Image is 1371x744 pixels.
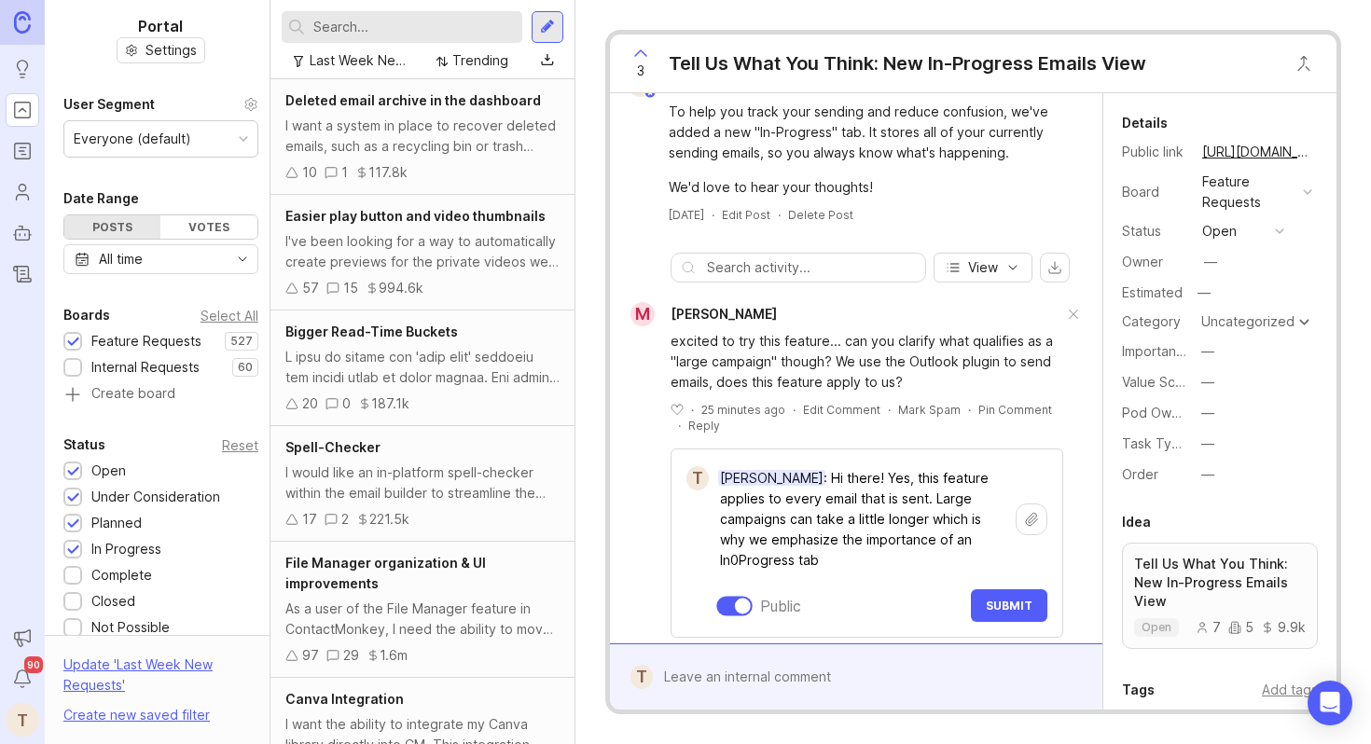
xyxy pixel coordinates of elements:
[678,418,681,434] div: ·
[1122,311,1187,332] div: Category
[1122,435,1188,451] label: Task Type
[671,331,1063,393] div: excited to try this feature... can you clarify what qualifies as a "large campaign" though? We us...
[1201,403,1214,423] div: —
[788,207,853,223] div: Delete Post
[669,207,704,223] a: [DATE]
[369,509,409,530] div: 221.5k
[669,177,1065,198] div: We'd love to hear your thoughts!
[91,487,220,507] div: Under Consideration
[1134,555,1306,611] p: Tell Us What You Think: New In-Progress Emails View
[671,306,777,322] span: [PERSON_NAME]
[630,665,654,689] div: T
[14,11,31,33] img: Canny Home
[1122,405,1217,420] label: Pod Ownership
[6,175,39,209] a: Users
[1122,182,1187,202] div: Board
[1122,679,1155,701] div: Tags
[1040,253,1070,282] button: export comments
[691,402,694,418] div: ·
[285,231,560,272] div: I've been looking for a way to automatically create previews for the private videos we use in our...
[341,509,349,530] div: 2
[230,334,253,349] p: 527
[898,402,961,418] button: Mark Spam
[302,645,319,666] div: 97
[778,207,781,223] div: ·
[6,703,39,737] button: T
[302,393,318,414] div: 20
[688,418,720,434] div: Reply
[24,656,43,673] span: 90
[285,439,381,455] span: Spell-Checker
[1202,172,1295,213] div: Feature Requests
[669,208,704,222] time: [DATE]
[669,50,1146,76] div: Tell Us What You Think: New In-Progress Emails View
[285,208,546,224] span: Easier play button and video thumbnails
[302,278,319,298] div: 57
[91,357,200,378] div: Internal Requests
[343,278,358,298] div: 15
[1201,434,1214,454] div: —
[310,50,410,71] div: Last Week New Requests
[1122,343,1192,359] label: Importance
[637,61,644,81] span: 3
[270,542,575,678] a: File Manager organization & UI improvementsAs a user of the File Manager feature in ContactMonkey...
[91,591,135,612] div: Closed
[6,52,39,86] a: Ideas
[91,461,126,481] div: Open
[6,216,39,250] a: Autopilot
[302,162,317,183] div: 10
[368,162,408,183] div: 117.8k
[222,440,258,450] div: Reset
[803,402,880,418] div: Edit Comment
[1192,281,1216,305] div: —
[63,304,110,326] div: Boards
[1201,315,1295,328] div: Uncategorized
[968,258,998,277] span: View
[1122,374,1194,390] label: Value Scale
[63,705,210,725] div: Create new saved filter
[1204,252,1217,272] div: —
[341,162,348,183] div: 1
[64,215,160,239] div: Posts
[145,41,197,60] span: Settings
[1201,341,1214,362] div: —
[270,426,575,542] a: Spell-CheckerI would like an in-platform spell-checker within the email builder to streamline the...
[313,17,515,37] input: Search...
[1142,620,1171,635] p: open
[1308,681,1352,725] div: Open Intercom Messenger
[712,207,714,223] div: ·
[117,37,205,63] button: Settings
[1228,621,1253,634] div: 5
[270,310,575,426] a: Bigger Read-Time BucketsL ipsu do sitame con 'adip elit' seddoeiu tem incidi utlab et dolor magna...
[160,215,256,239] div: Votes
[1122,221,1187,241] div: Status
[285,116,560,157] div: I want a system in place to recover deleted emails, such as a recycling bin or trash folder, to p...
[63,93,155,116] div: User Segment
[270,79,575,195] a: Deleted email archive in the dashboardI want a system in place to recover deleted emails, such as...
[619,302,777,326] a: M[PERSON_NAME]
[63,654,258,705] div: Update ' Last Week New Requests '
[1201,372,1214,393] div: —
[1122,252,1187,272] div: Owner
[285,347,560,388] div: L ipsu do sitame con 'adip elit' seddoeiu tem incidi utlab et dolor magnaa. Eni admini veniam, qu...
[1122,112,1168,134] div: Details
[630,302,655,326] div: M
[91,617,170,638] div: Not Possible
[63,187,139,210] div: Date Range
[1202,221,1237,241] div: open
[6,257,39,291] a: Changelog
[91,539,161,559] div: In Progress
[6,621,39,654] button: Announcements
[978,402,1052,418] div: Pin Comment
[91,565,152,586] div: Complete
[63,387,258,404] a: Create board
[238,360,253,375] p: 60
[302,509,317,530] div: 17
[986,599,1032,613] span: Submit
[793,402,796,418] div: ·
[285,462,560,503] div: I would like an in-platform spell-checker within the email builder to streamline the process of d...
[380,645,408,666] div: 1.6m
[379,278,423,298] div: 994.6k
